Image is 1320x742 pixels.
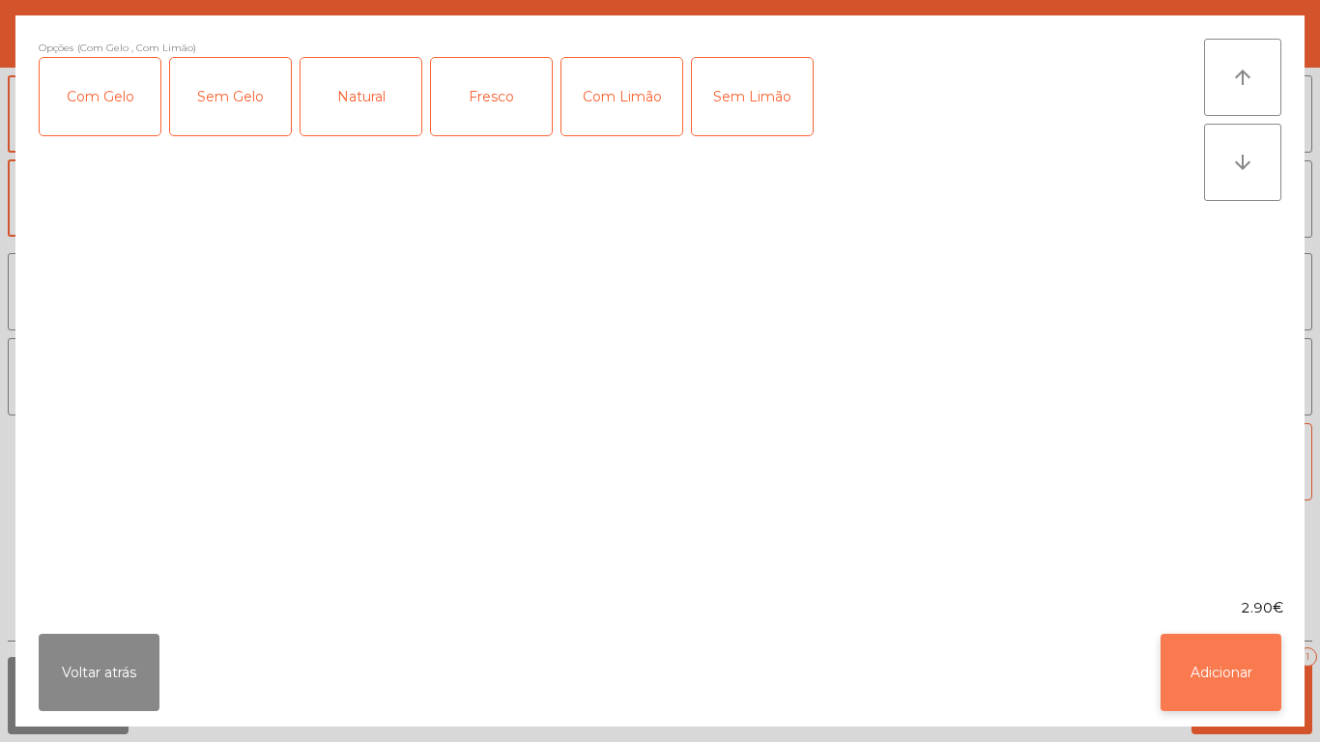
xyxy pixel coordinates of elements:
[1231,66,1254,89] i: arrow_upward
[692,58,813,135] div: Sem Limão
[40,58,160,135] div: Com Gelo
[39,634,159,711] button: Voltar atrás
[170,58,291,135] div: Sem Gelo
[431,58,552,135] div: Fresco
[301,58,421,135] div: Natural
[1204,39,1281,116] button: arrow_upward
[1231,151,1254,174] i: arrow_downward
[1204,124,1281,201] button: arrow_downward
[15,598,1305,618] div: 2.90€
[1161,634,1281,711] button: Adicionar
[561,58,682,135] div: Com Limão
[39,39,73,57] span: Opções
[77,39,196,57] span: (Com Gelo , Com Limão)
